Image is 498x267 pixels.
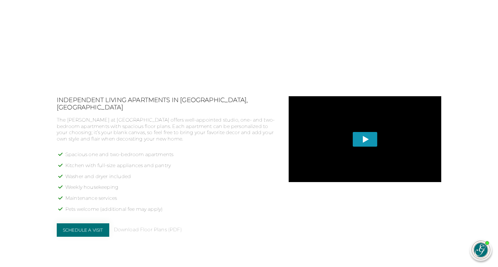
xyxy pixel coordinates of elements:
iframe: iframe [377,103,492,233]
li: Kitchen with full-size appliances and pantry [65,163,277,174]
a: Download Floor Plans (PDF) [114,227,182,233]
img: avatar [472,241,490,259]
li: Maintenance services [65,195,277,206]
p: The [PERSON_NAME] at [GEOGRAPHIC_DATA] offers well-appointed studio, one- and two-bedroom apartme... [57,117,277,142]
li: Weekly housekeeping [65,184,277,195]
li: Pets welcome (additional fee may apply) [65,206,277,217]
span: Play video [289,96,441,182]
li: Washer and dryer included [65,174,277,185]
a: Schedule a Visit [57,223,109,237]
h2: Independent Living Apartments in [GEOGRAPHIC_DATA], [GEOGRAPHIC_DATA] [57,96,277,111]
li: Spacious one and two-bedroom apartments [65,152,277,163]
